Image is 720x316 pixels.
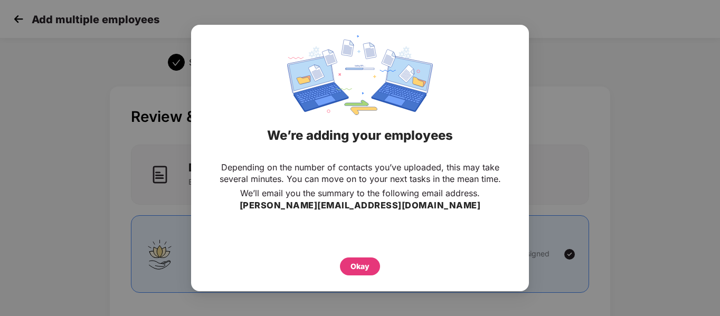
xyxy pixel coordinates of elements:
div: We’re adding your employees [204,115,516,156]
h3: [PERSON_NAME][EMAIL_ADDRESS][DOMAIN_NAME] [240,199,481,213]
p: Depending on the number of contacts you’ve uploaded, this may take several minutes. You can move ... [212,161,508,185]
img: svg+xml;base64,PHN2ZyBpZD0iRGF0YV9zeW5jaW5nIiB4bWxucz0iaHR0cDovL3d3dy53My5vcmcvMjAwMC9zdmciIHdpZH... [287,35,433,115]
p: We’ll email you the summary to the following email address. [240,187,480,199]
div: Okay [350,261,370,272]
